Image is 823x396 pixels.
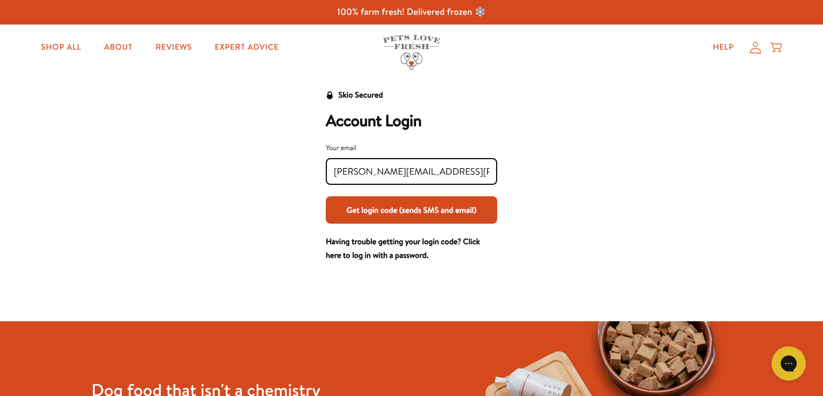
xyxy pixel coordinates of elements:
[334,165,489,178] input: Your email input field
[326,236,480,261] a: Having trouble getting your login code? Click here to log in with a password.
[326,88,383,111] a: Skio Secured
[95,36,142,59] a: About
[704,36,743,59] a: Help
[326,91,334,99] svg: Security
[206,36,288,59] a: Expert Advice
[326,196,497,224] button: Get login code (sends SMS and email)
[326,111,497,131] h2: Account Login
[766,342,812,385] iframe: Gorgias live chat messenger
[326,142,497,153] div: Your email
[32,36,90,59] a: Shop All
[383,35,440,70] img: Pets Love Fresh
[146,36,201,59] a: Reviews
[338,88,383,102] div: Skio Secured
